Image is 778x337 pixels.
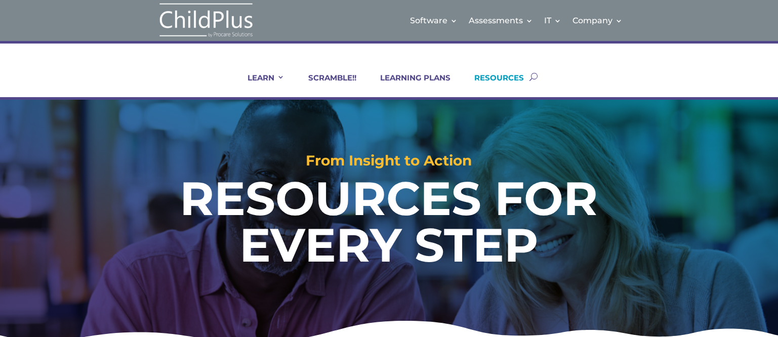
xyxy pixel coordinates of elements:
h1: RESOURCES FOR EVERY STEP [109,175,669,273]
h2: From Insight to Action [39,153,739,173]
a: RESOURCES [462,73,524,97]
a: LEARN [235,73,284,97]
a: SCRAMBLE!! [296,73,356,97]
a: LEARNING PLANS [367,73,451,97]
